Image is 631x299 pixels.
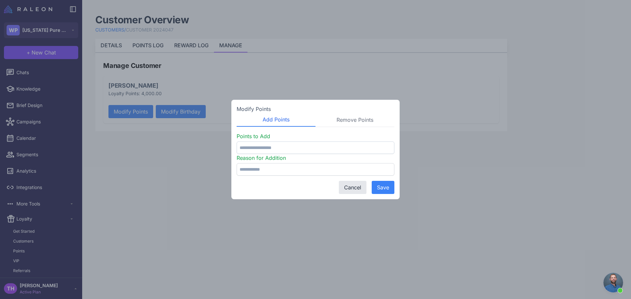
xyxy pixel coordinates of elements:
label: Points to Add [237,133,270,139]
button: Remove Points [315,113,394,127]
div: Open chat [603,273,623,292]
button: Save [372,181,394,194]
button: Cancel [339,181,366,194]
label: Reason for Addition [237,155,286,161]
button: Add Points [237,113,315,127]
h5: Modify Points [237,105,394,113]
